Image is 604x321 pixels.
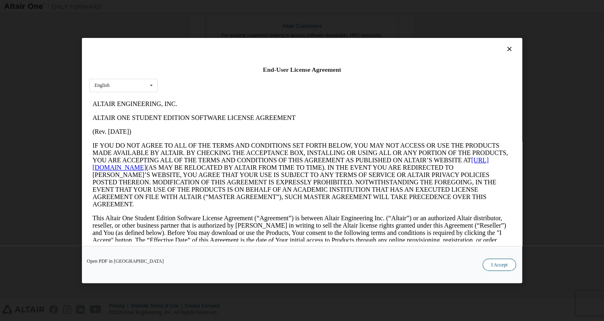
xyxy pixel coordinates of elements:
p: IF YOU DO NOT AGREE TO ALL OF THE TERMS AND CONDITIONS SET FORTH BELOW, YOU MAY NOT ACCESS OR USE... [3,45,422,111]
button: I Accept [483,259,516,271]
p: ALTAIR ONE STUDENT EDITION SOFTWARE LICENSE AGREEMENT [3,17,422,24]
a: Open PDF in [GEOGRAPHIC_DATA] [87,259,164,263]
p: This Altair One Student Edition Software License Agreement (“Agreement”) is between Altair Engine... [3,117,422,154]
p: ALTAIR ENGINEERING, INC. [3,3,422,11]
p: (Rev. [DATE]) [3,31,422,38]
div: English [95,83,110,88]
a: [URL][DOMAIN_NAME] [3,60,399,74]
div: End-User License Agreement [89,66,515,74]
